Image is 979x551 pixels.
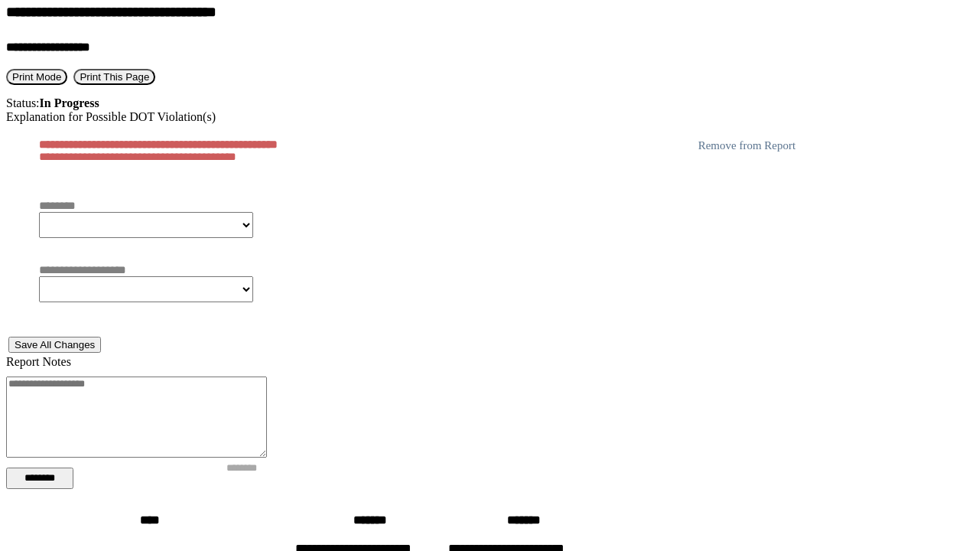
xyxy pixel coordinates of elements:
button: Change Filter Options [6,468,73,489]
div: Status: [6,96,973,110]
button: Print This Page [73,69,155,85]
button: Remove from Report [694,139,800,153]
button: Save [8,337,101,353]
button: Print Mode [6,69,67,85]
div: Report Notes [6,355,973,369]
strong: In Progress [40,96,99,109]
div: Explanation for Possible DOT Violation(s) [6,110,973,124]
